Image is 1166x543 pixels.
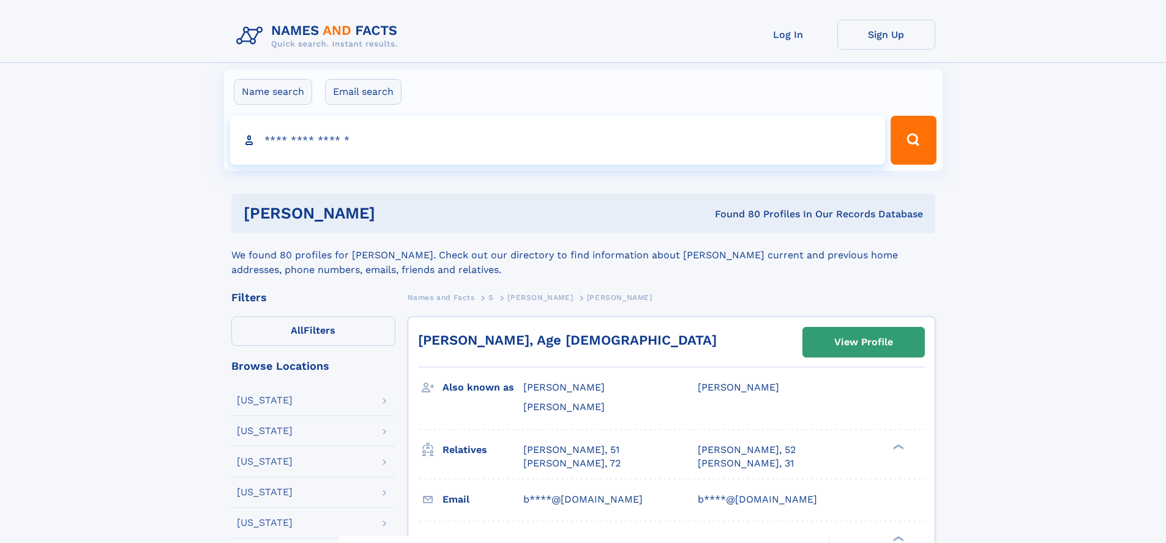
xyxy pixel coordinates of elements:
div: We found 80 profiles for [PERSON_NAME]. Check out our directory to find information about [PERSON... [231,233,935,277]
a: [PERSON_NAME], 72 [523,457,621,470]
div: [US_STATE] [237,487,293,497]
span: S [488,293,494,302]
label: Email search [325,79,402,105]
button: Search Button [891,116,936,165]
span: [PERSON_NAME] [698,381,779,393]
img: Logo Names and Facts [231,20,408,53]
a: [PERSON_NAME], 52 [698,443,796,457]
h1: [PERSON_NAME] [244,206,545,221]
h3: Also known as [443,377,523,398]
a: [PERSON_NAME], Age [DEMOGRAPHIC_DATA] [418,332,717,348]
label: Filters [231,316,395,346]
a: [PERSON_NAME], 31 [698,457,794,470]
div: View Profile [834,328,893,356]
span: [PERSON_NAME] [507,293,573,302]
a: S [488,290,494,305]
div: [US_STATE] [237,426,293,436]
a: Sign Up [837,20,935,50]
a: [PERSON_NAME] [507,290,573,305]
label: Name search [234,79,312,105]
div: [US_STATE] [237,395,293,405]
div: ❯ [890,443,905,451]
a: Log In [739,20,837,50]
span: [PERSON_NAME] [587,293,652,302]
span: All [291,324,304,336]
h3: Relatives [443,440,523,460]
a: [PERSON_NAME], 51 [523,443,619,457]
a: View Profile [803,328,924,357]
a: Names and Facts [408,290,475,305]
input: search input [230,116,886,165]
div: Browse Locations [231,361,395,372]
div: Filters [231,292,395,303]
div: ❯ [890,534,905,542]
span: [PERSON_NAME] [523,381,605,393]
div: [US_STATE] [237,518,293,528]
span: [PERSON_NAME] [523,401,605,413]
div: [US_STATE] [237,457,293,466]
div: Found 80 Profiles In Our Records Database [545,208,923,221]
h3: Email [443,489,523,510]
